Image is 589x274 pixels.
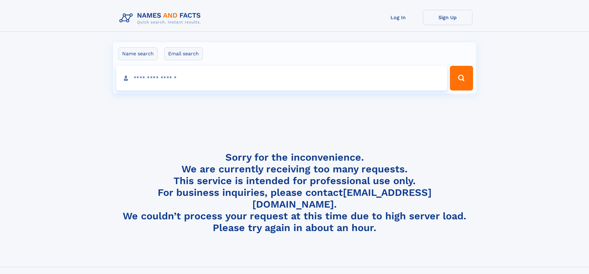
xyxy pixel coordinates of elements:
[252,187,432,210] a: [EMAIL_ADDRESS][DOMAIN_NAME]
[423,10,472,25] a: Sign Up
[164,47,203,60] label: Email search
[117,151,472,234] h4: Sorry for the inconvenience. We are currently receiving too many requests. This service is intend...
[450,66,473,91] button: Search Button
[117,10,206,27] img: Logo Names and Facts
[118,47,158,60] label: Name search
[116,66,447,91] input: search input
[373,10,423,25] a: Log In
